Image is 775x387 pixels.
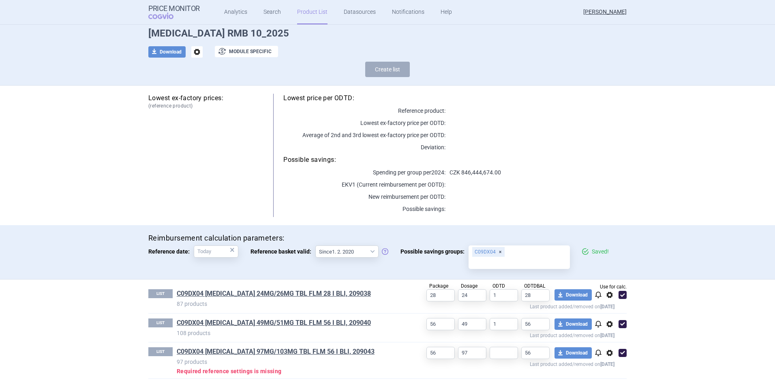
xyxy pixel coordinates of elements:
span: Use for calc. [600,284,627,289]
button: Create list [365,62,410,77]
p: 97 products [177,358,402,366]
span: ODTDBAL [524,283,545,289]
span: Reference date: [148,245,194,258]
p: Lowest ex-factory price per ODTD: [283,119,445,127]
button: Download [554,347,592,359]
a: C09DX04 [MEDICAL_DATA] 24MG/26MG TBL FLM 28 I BLI, 209038 [177,289,371,298]
a: C09DX04 [MEDICAL_DATA] 49MG/51MG TBL FLM 56 I BLI, 209040 [177,318,371,327]
span: Package [429,283,448,289]
span: Dosage [461,283,477,289]
p: 108 products [177,329,402,337]
strong: [DATE] [600,333,614,338]
button: Download [554,289,592,301]
p: Spending per group per 2024 : [283,168,445,176]
p: Average of 2nd and 3rd lowest ex-factory price per ODTD: [283,131,445,139]
strong: [DATE] [600,304,614,310]
p: Required reference settings is missing [177,368,402,375]
p: Deviation: [283,143,445,151]
h5: Possible savings: [283,155,627,164]
strong: [DATE] [600,361,614,367]
div: × [230,245,235,254]
p: Last product added/removed on [402,302,614,310]
h1: C09DX04 ENTRESTO 97MG/103MG TBL FLM 56 I BLI, 209043 [177,347,402,358]
h5: Lowest ex-factory prices: [148,94,263,110]
p: LIST [148,347,173,356]
select: Reference basket valid: [315,245,379,258]
input: Possible savings groups:C09DX04 [471,258,567,268]
p: 87 products [177,300,402,308]
div: C09DX04 [472,247,505,257]
p: LIST [148,318,173,327]
p: LIST [148,289,173,298]
button: Download [554,318,592,330]
span: ODTD [492,283,505,289]
p: Last product added/removed on [402,359,614,367]
span: Possible savings groups: [400,245,469,258]
p: Last product added/removed on [402,331,614,338]
div: Saved! [582,245,623,258]
p: Reference product: [283,107,445,115]
span: Reference basket valid: [250,245,315,258]
button: Module specific [215,46,278,57]
a: C09DX04 [MEDICAL_DATA] 97MG/103MG TBL FLM 56 I BLI, 209043 [177,347,375,356]
span: (reference product) [148,103,263,110]
h4: Reimbursement calculation parameters: [148,233,627,243]
a: Price MonitorCOGVIO [148,4,200,20]
button: Download [148,46,186,58]
p: Possible savings: [283,205,445,213]
h5: Lowest price per ODTD: [283,94,627,103]
input: Reference date:× [194,245,238,258]
span: COGVIO [148,13,185,19]
p: EKV1 (Current reimbursement per ODTD): [283,181,445,189]
p: New reimbursement per ODTD: [283,193,445,201]
h1: C09DX04 ENTRESTO 49MG/51MG TBL FLM 56 I BLI, 209040 [177,318,402,329]
h1: C09DX04 ENTRESTO 24MG/26MG TBL FLM 28 I BLI, 209038 [177,289,402,300]
p: CZK 846,444,674.00 [445,168,627,176]
strong: Price Monitor [148,4,200,13]
h1: [MEDICAL_DATA] RMB 10_2025 [148,28,627,39]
